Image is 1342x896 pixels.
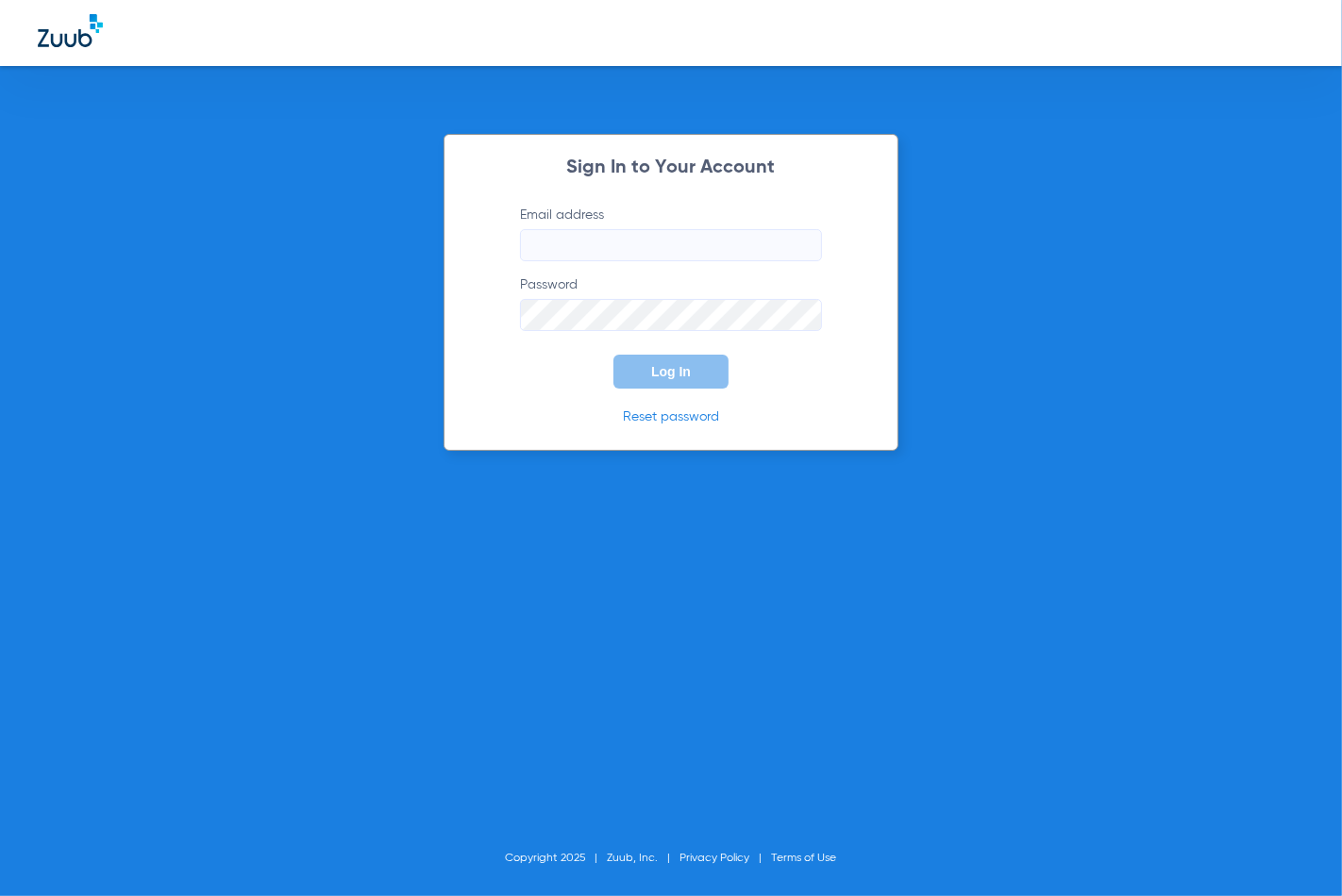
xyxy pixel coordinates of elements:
[1248,805,1342,896] iframe: Chat Widget
[520,206,822,261] label: Email address
[520,299,822,331] input: Password
[38,14,103,47] img: Zuub Logo
[613,355,729,389] button: Log In
[623,410,719,423] a: Reset password
[608,849,680,868] li: Zuub, Inc.
[506,849,608,868] li: Copyright 2025
[520,229,822,261] input: Email address
[772,853,837,864] a: Terms of Use
[651,364,691,379] span: Log In
[680,853,750,864] a: Privacy Policy
[492,158,850,177] h2: Sign In to Your Account
[520,275,822,331] label: Password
